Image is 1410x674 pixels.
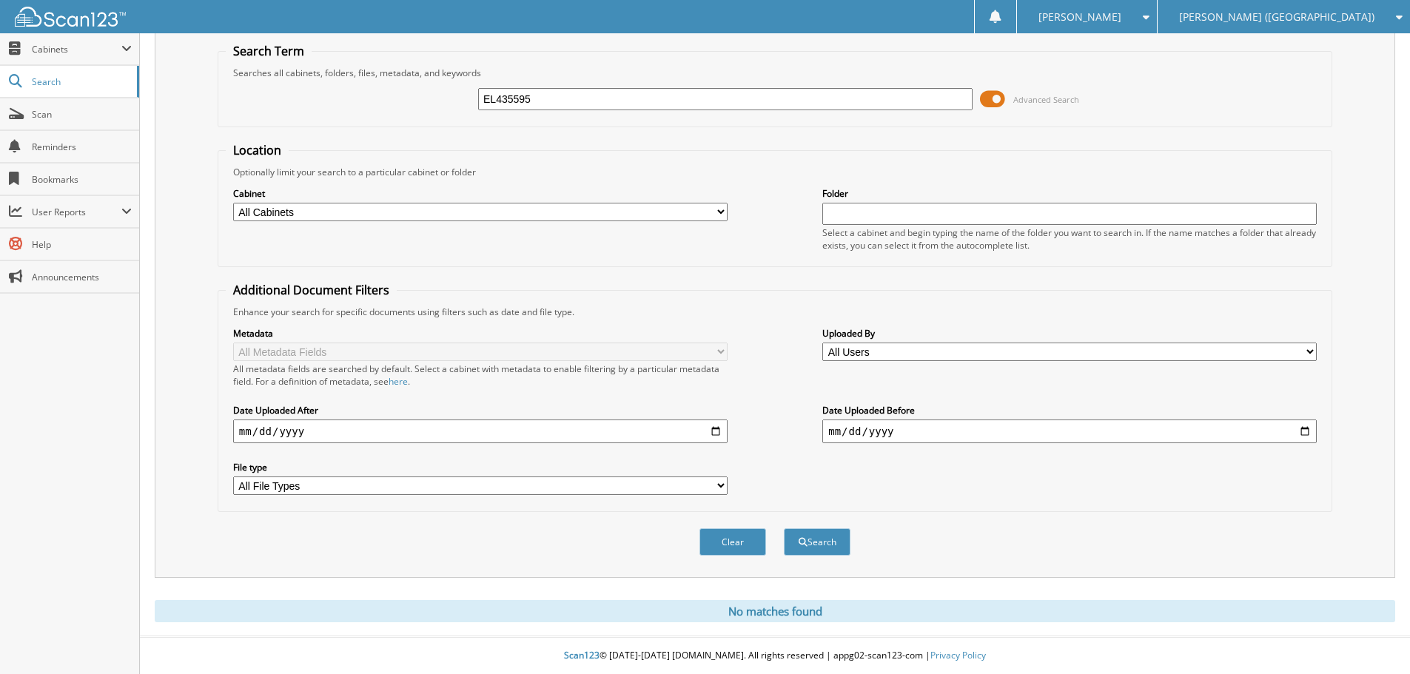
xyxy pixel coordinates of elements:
[32,43,121,55] span: Cabinets
[155,600,1395,622] div: No matches found
[226,282,397,298] legend: Additional Document Filters
[226,306,1324,318] div: Enhance your search for specific documents using filters such as date and file type.
[564,649,600,661] span: Scan123
[32,173,132,186] span: Bookmarks
[1038,13,1121,21] span: [PERSON_NAME]
[226,43,312,59] legend: Search Term
[822,226,1317,252] div: Select a cabinet and begin typing the name of the folder you want to search in. If the name match...
[233,327,728,340] label: Metadata
[32,141,132,153] span: Reminders
[226,142,289,158] legend: Location
[822,187,1317,200] label: Folder
[32,75,130,88] span: Search
[699,528,766,556] button: Clear
[1013,94,1079,105] span: Advanced Search
[233,363,728,388] div: All metadata fields are searched by default. Select a cabinet with metadata to enable filtering b...
[822,419,1317,443] input: end
[226,67,1324,79] div: Searches all cabinets, folders, files, metadata, and keywords
[140,638,1410,674] div: © [DATE]-[DATE] [DOMAIN_NAME]. All rights reserved | appg02-scan123-com |
[784,528,850,556] button: Search
[32,271,132,283] span: Announcements
[32,238,132,251] span: Help
[233,461,728,474] label: File type
[15,7,126,27] img: scan123-logo-white.svg
[389,375,408,388] a: here
[233,187,728,200] label: Cabinet
[930,649,986,661] a: Privacy Policy
[1179,13,1374,21] span: [PERSON_NAME] ([GEOGRAPHIC_DATA])
[32,206,121,218] span: User Reports
[226,166,1324,178] div: Optionally limit your search to a particular cabinet or folder
[822,404,1317,417] label: Date Uploaded Before
[1336,603,1410,674] iframe: Chat Widget
[822,327,1317,340] label: Uploaded By
[233,404,728,417] label: Date Uploaded After
[233,419,728,443] input: start
[32,108,132,121] span: Scan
